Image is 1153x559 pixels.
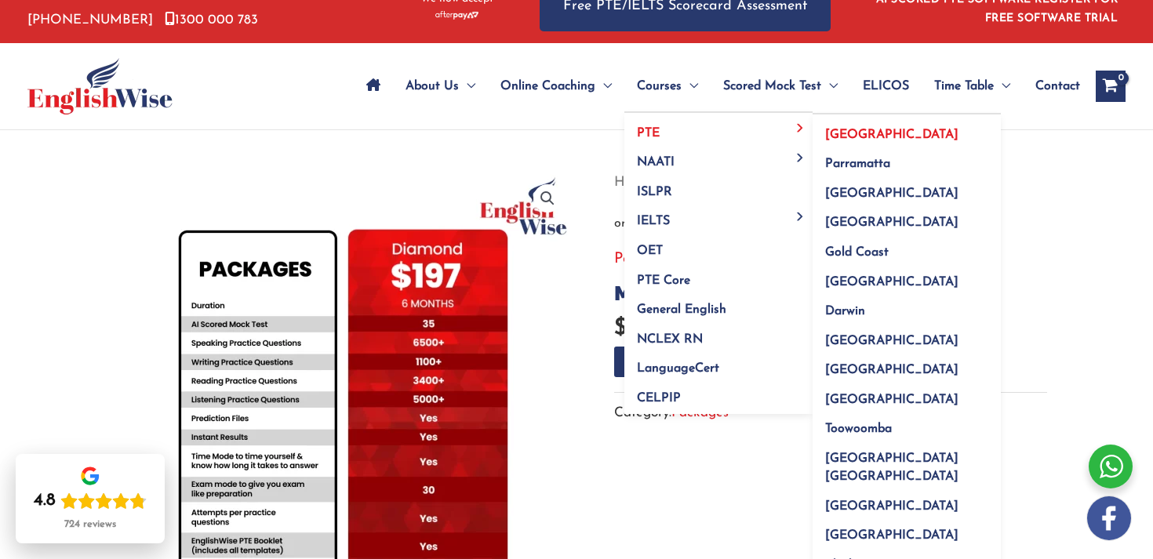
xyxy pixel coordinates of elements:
[637,274,690,287] span: PTE Core
[459,59,475,114] span: Menu Toggle
[500,59,595,114] span: Online Coaching
[671,406,729,419] a: Packages
[813,292,1001,321] a: Darwin
[813,114,1001,144] a: [GEOGRAPHIC_DATA]
[624,113,813,143] a: PTEMenu Toggle
[825,246,889,259] span: Gold Coast
[354,59,1080,114] nav: Site Navigation: Main Menu
[614,347,722,377] button: Add to cart
[825,452,958,483] span: [GEOGRAPHIC_DATA] [GEOGRAPHIC_DATA]
[614,400,729,426] span: Category:
[825,394,958,406] span: [GEOGRAPHIC_DATA]
[825,423,892,435] span: Toowoomba
[825,187,958,200] span: [GEOGRAPHIC_DATA]
[624,231,813,261] a: OET
[825,216,958,229] span: [GEOGRAPHIC_DATA]
[637,362,719,375] span: LanguageCert
[624,59,711,114] a: CoursesMenu Toggle
[825,335,958,347] span: [GEOGRAPHIC_DATA]
[34,490,147,512] div: Rating: 4.8 out of 5
[813,262,1001,292] a: [GEOGRAPHIC_DATA]
[825,158,890,170] span: Parramatta
[435,11,478,20] img: Afterpay-Logo
[813,516,1001,546] a: [GEOGRAPHIC_DATA]
[488,59,624,114] a: Online CoachingMenu Toggle
[791,124,809,132] span: Menu Toggle
[624,172,813,201] a: ISLPR
[64,518,116,531] div: 724 reviews
[813,486,1001,516] a: [GEOGRAPHIC_DATA]
[723,59,821,114] span: Scored Mock Test
[614,281,1047,306] h1: Mock Test Diamond
[813,439,1001,487] a: [GEOGRAPHIC_DATA] [GEOGRAPHIC_DATA]
[614,169,1047,195] nav: Breadcrumb
[393,59,488,114] a: About UsMenu Toggle
[813,233,1001,263] a: Gold Coast
[934,59,994,114] span: Time Table
[863,59,909,114] span: ELICOS
[165,13,258,27] a: 1300 000 783
[637,215,670,227] span: IELTS
[825,129,958,141] span: [GEOGRAPHIC_DATA]
[1087,496,1131,540] img: white-facebook.png
[637,333,703,346] span: NCLEX RN
[624,201,813,231] a: IELTSMenu Toggle
[813,203,1001,233] a: [GEOGRAPHIC_DATA]
[825,500,958,513] span: [GEOGRAPHIC_DATA]
[813,350,1001,380] a: [GEOGRAPHIC_DATA]
[624,260,813,290] a: PTE Core
[1023,59,1080,114] a: Contact
[614,318,627,339] span: $
[624,378,813,414] a: CELPIP
[825,305,865,318] span: Darwin
[850,59,922,114] a: ELICOS
[637,303,726,316] span: General English
[637,156,675,169] span: NAATI
[922,59,1023,114] a: Time TableMenu Toggle
[533,184,562,212] a: View full-screen image gallery
[595,59,612,114] span: Menu Toggle
[27,58,173,114] img: cropped-ew-logo
[821,59,838,114] span: Menu Toggle
[813,321,1001,350] a: [GEOGRAPHIC_DATA]
[34,490,56,512] div: 4.8
[637,392,681,405] span: CELPIP
[624,349,813,379] a: LanguageCert
[825,364,958,376] span: [GEOGRAPHIC_DATA]
[791,153,809,162] span: Menu Toggle
[825,529,958,542] span: [GEOGRAPHIC_DATA]
[637,127,660,140] span: PTE
[813,173,1001,203] a: [GEOGRAPHIC_DATA]
[1096,71,1126,102] a: View Shopping Cart, empty
[813,379,1001,409] a: [GEOGRAPHIC_DATA]
[791,212,809,220] span: Menu Toggle
[637,59,682,114] span: Courses
[614,318,689,339] bdi: 197.00
[1035,59,1080,114] span: Contact
[813,144,1001,174] a: Parramatta
[825,276,958,289] span: [GEOGRAPHIC_DATA]
[624,290,813,320] a: General English
[624,143,813,172] a: NAATIMenu Toggle
[637,245,663,257] span: OET
[813,409,1001,439] a: Toowoomba
[682,59,698,114] span: Menu Toggle
[637,186,672,198] span: ISLPR
[406,59,459,114] span: About Us
[711,59,850,114] a: Scored Mock TestMenu Toggle
[624,319,813,349] a: NCLEX RN
[614,176,651,189] a: Home
[994,59,1010,114] span: Menu Toggle
[614,252,677,267] a: Packages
